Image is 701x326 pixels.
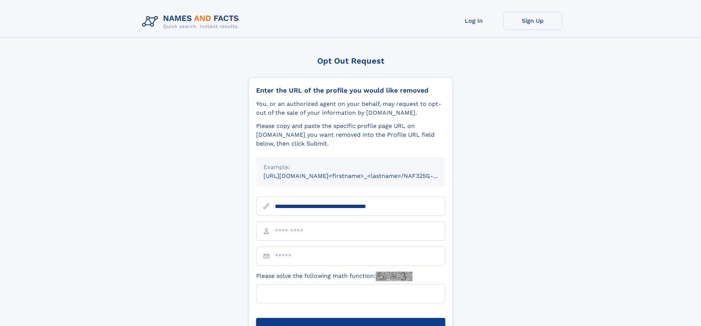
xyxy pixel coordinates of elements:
div: You, or an authorized agent on your behalf, may request to opt-out of the sale of your informatio... [256,100,445,117]
label: Please solve the following math function: [256,272,413,281]
div: Example: [263,163,438,172]
small: [URL][DOMAIN_NAME]<firstname>_<lastname>/NAF325G-xxxxxxxx [263,172,459,179]
div: Enter the URL of the profile you would like removed [256,86,445,94]
a: Log In [445,12,503,30]
div: Please copy and paste the specific profile page URL on [DOMAIN_NAME] you want removed into the Pr... [256,122,445,148]
img: Logo Names and Facts [139,12,245,32]
div: Opt Out Request [248,56,453,65]
a: Sign Up [503,12,562,30]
